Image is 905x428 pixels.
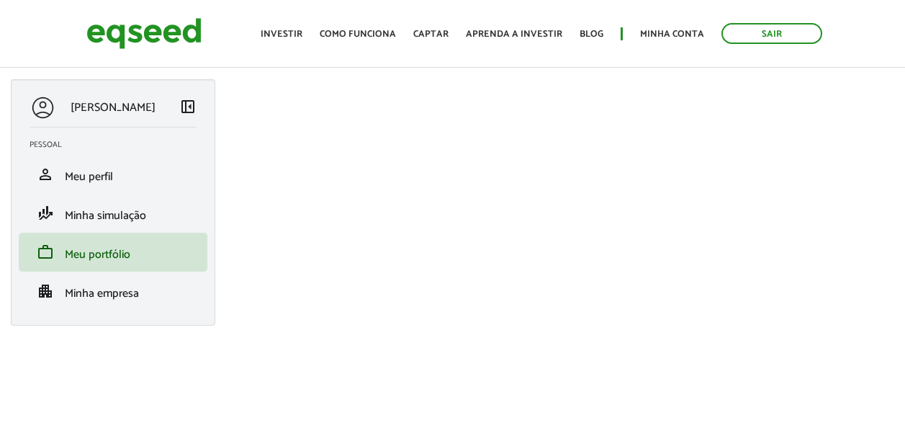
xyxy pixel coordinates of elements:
span: finance_mode [37,205,54,222]
a: Aprenda a investir [466,30,562,39]
a: Investir [261,30,302,39]
span: apartment [37,282,54,300]
h2: Pessoal [30,141,207,149]
span: Minha simulação [65,206,146,226]
a: finance_modeMinha simulação [30,205,197,222]
a: Como funciona [320,30,396,39]
a: workMeu portfólio [30,244,197,261]
span: person [37,166,54,183]
span: work [37,244,54,261]
span: left_panel_close [179,98,197,115]
li: Meu portfólio [19,233,207,272]
a: apartmentMinha empresa [30,282,197,300]
img: EqSeed [86,14,202,53]
li: Minha empresa [19,272,207,311]
a: personMeu perfil [30,166,197,183]
li: Minha simulação [19,194,207,233]
a: Captar [413,30,449,39]
a: Blog [580,30,603,39]
span: Meu perfil [65,167,113,187]
li: Meu perfil [19,155,207,194]
p: [PERSON_NAME] [71,101,156,115]
span: Minha empresa [65,284,139,303]
a: Sair [721,23,822,44]
span: Meu portfólio [65,245,130,264]
a: Minha conta [640,30,704,39]
a: Colapsar menu [179,98,197,118]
